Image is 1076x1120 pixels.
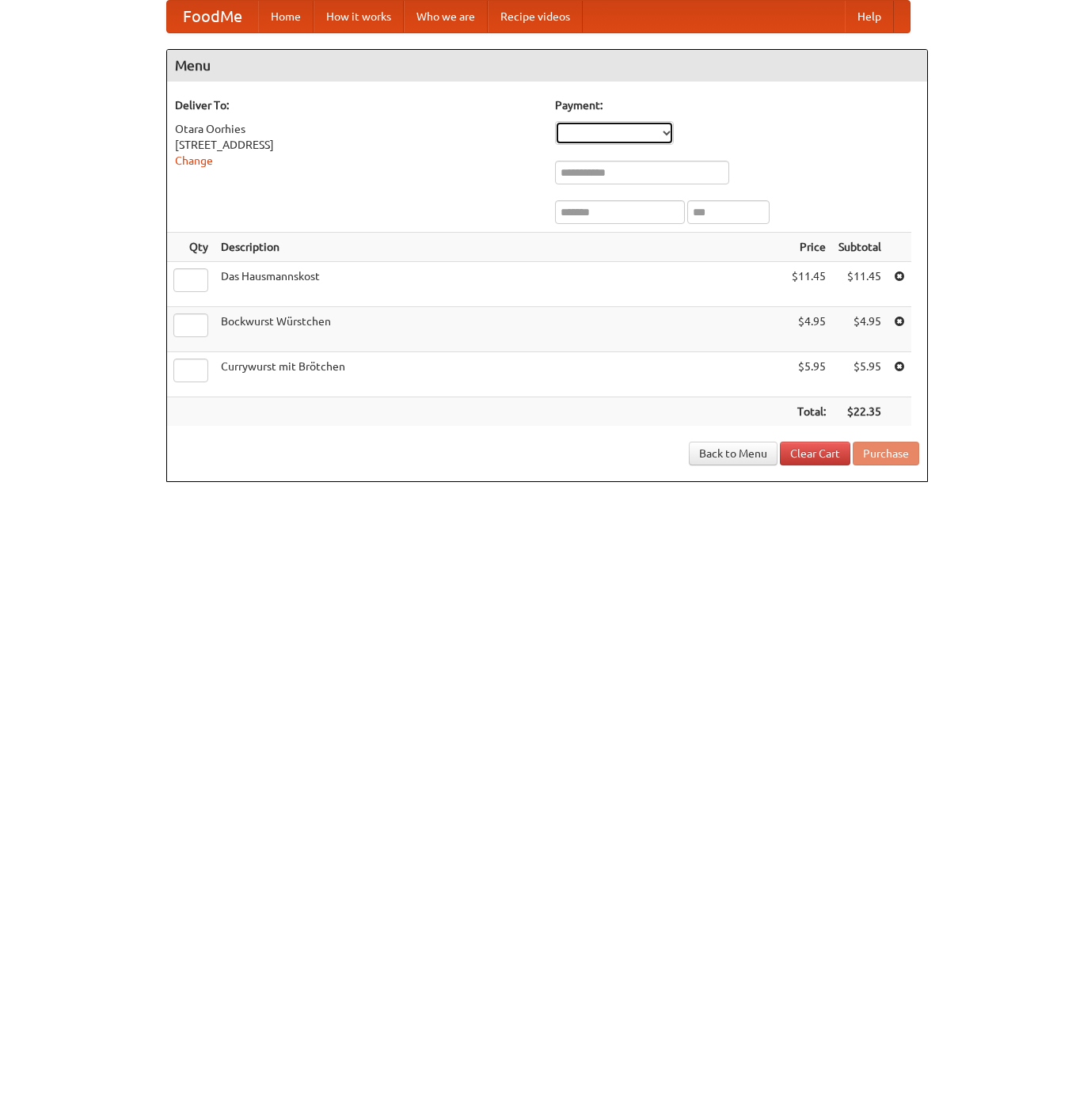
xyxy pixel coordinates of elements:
[845,1,894,32] a: Help
[785,233,832,262] th: Price
[832,233,888,262] th: Subtotal
[689,442,778,465] a: Back to Menu
[555,97,919,113] h5: Payment:
[488,1,583,32] a: Recipe videos
[167,1,258,32] a: FoodMe
[785,262,832,307] td: $11.45
[258,1,314,32] a: Home
[215,262,785,307] td: Das Hausmannskost
[853,442,919,465] button: Purchase
[785,307,832,352] td: $4.95
[175,154,213,167] a: Change
[832,397,888,427] th: $22.35
[832,307,888,352] td: $4.95
[832,352,888,397] td: $5.95
[215,233,785,262] th: Description
[215,307,785,352] td: Bockwurst Würstchen
[780,442,850,465] a: Clear Cart
[785,397,832,427] th: Total:
[404,1,488,32] a: Who we are
[832,262,888,307] td: $11.45
[215,352,785,397] td: Currywurst mit Brötchen
[175,137,539,153] div: [STREET_ADDRESS]
[167,50,927,82] h4: Menu
[167,233,215,262] th: Qty
[785,352,832,397] td: $5.95
[175,121,539,137] div: Otara Oorhies
[314,1,404,32] a: How it works
[175,97,539,113] h5: Deliver To:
